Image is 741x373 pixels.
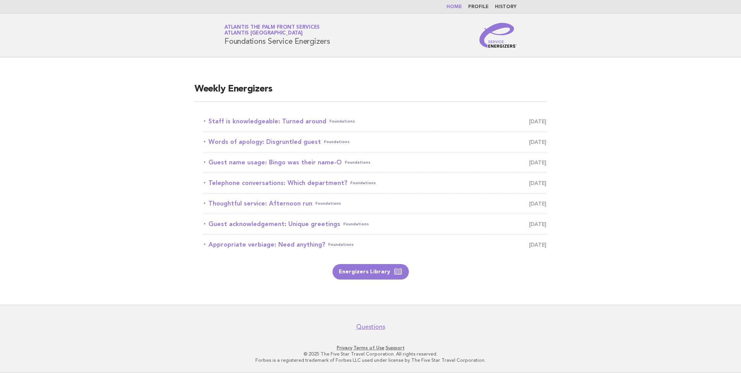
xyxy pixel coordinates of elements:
[133,351,608,357] p: © 2025 The Five Star Travel Corporation. All rights reserved.
[133,345,608,351] p: · ·
[204,198,546,209] a: Thoughtful service: Afternoon runFoundations [DATE]
[529,198,546,209] span: [DATE]
[337,345,352,351] a: Privacy
[345,157,370,168] span: Foundations
[204,116,546,127] a: Staff is knowledgeable: Turned aroundFoundations [DATE]
[529,116,546,127] span: [DATE]
[204,157,546,168] a: Guest name usage: Bingo was their name-OFoundations [DATE]
[324,136,350,147] span: Foundations
[333,264,409,280] a: Energizers Library
[353,345,384,351] a: Terms of Use
[529,157,546,168] span: [DATE]
[328,239,354,250] span: Foundations
[329,116,355,127] span: Foundations
[529,219,546,230] span: [DATE]
[204,136,546,147] a: Words of apology: Disgruntled guestFoundations [DATE]
[204,239,546,250] a: Appropriate verbiage: Need anything?Foundations [DATE]
[224,25,330,45] h1: Foundations Service Energizers
[224,25,320,36] a: Atlantis The Palm Front ServicesAtlantis [GEOGRAPHIC_DATA]
[356,323,385,331] a: Questions
[529,136,546,147] span: [DATE]
[195,83,546,102] h2: Weekly Energizers
[224,31,303,36] span: Atlantis [GEOGRAPHIC_DATA]
[529,178,546,188] span: [DATE]
[204,178,546,188] a: Telephone conversations: Which department?Foundations [DATE]
[446,5,462,9] a: Home
[133,357,608,363] p: Forbes is a registered trademark of Forbes LLC used under license by The Five Star Travel Corpora...
[479,23,517,48] img: Service Energizers
[468,5,489,9] a: Profile
[315,198,341,209] span: Foundations
[386,345,405,351] a: Support
[529,239,546,250] span: [DATE]
[350,178,376,188] span: Foundations
[343,219,369,230] span: Foundations
[495,5,517,9] a: History
[204,219,546,230] a: Guest acknowledgement: Unique greetingsFoundations [DATE]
